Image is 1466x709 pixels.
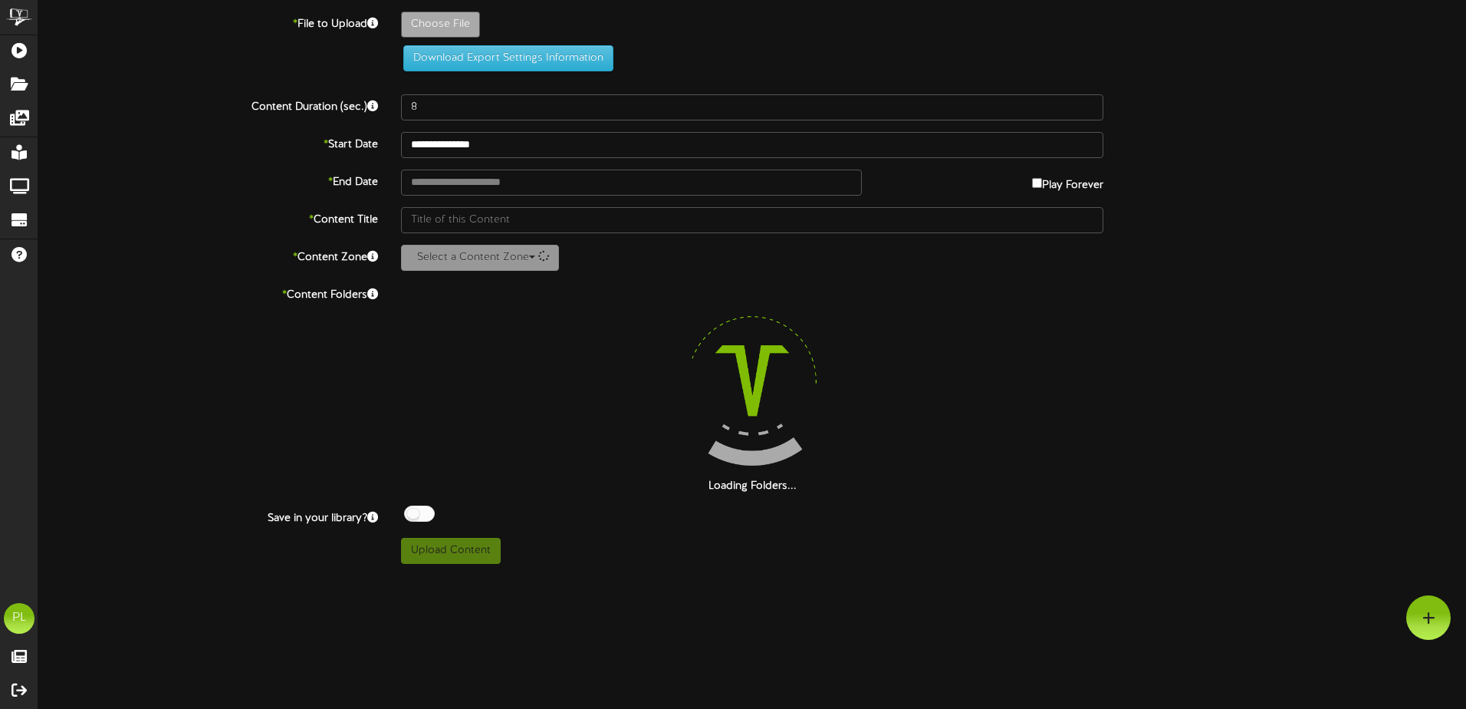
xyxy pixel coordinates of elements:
label: Content Zone [27,245,390,265]
a: Download Export Settings Information [396,52,613,64]
button: Download Export Settings Information [403,45,613,71]
label: End Date [27,170,390,190]
label: Play Forever [1032,170,1103,193]
input: Play Forever [1032,178,1042,188]
label: File to Upload [27,12,390,32]
button: Upload Content [401,538,501,564]
label: Content Folders [27,282,390,303]
label: Start Date [27,132,390,153]
label: Save in your library? [27,506,390,526]
button: Select a Content Zone [401,245,559,271]
label: Content Duration (sec.) [27,94,390,115]
label: Content Title [27,207,390,228]
input: Title of this Content [401,207,1103,233]
div: PL [4,603,35,634]
img: loading-spinner-4.png [654,282,850,479]
strong: Loading Folders... [708,480,797,492]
